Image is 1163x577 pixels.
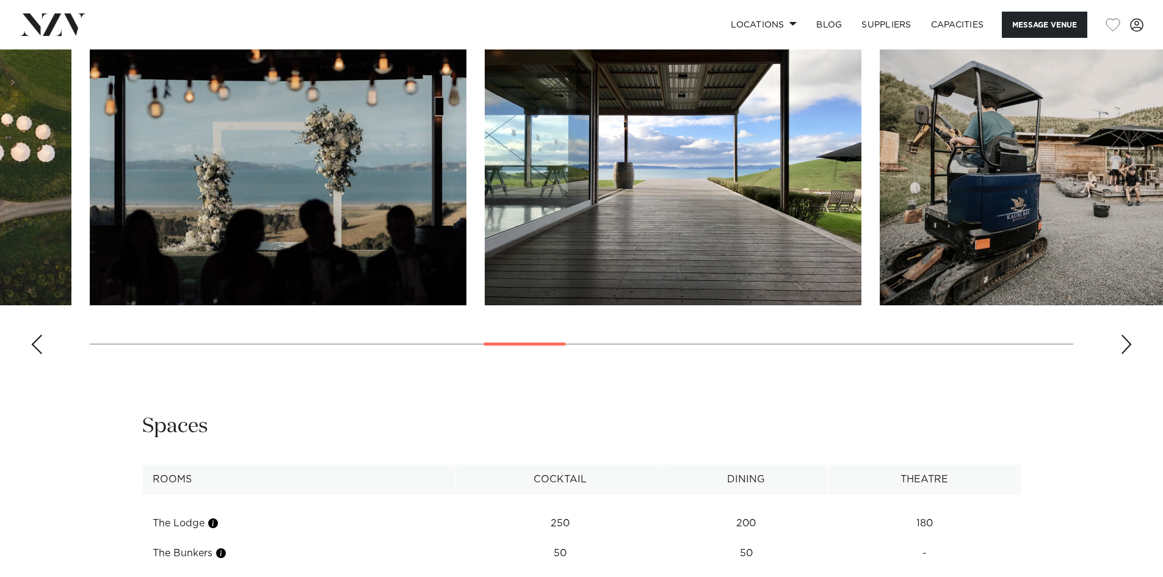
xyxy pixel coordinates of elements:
th: Dining [664,465,828,495]
td: 250 [456,509,664,539]
swiper-slide: 13 / 30 [90,29,466,305]
td: The Lodge [142,509,456,539]
button: Message Venue [1002,12,1087,38]
a: Capacities [921,12,994,38]
img: nzv-logo.png [20,13,86,35]
td: 50 [456,539,664,568]
a: SUPPLIERS [852,12,921,38]
a: Locations [721,12,806,38]
h2: Spaces [142,413,208,440]
td: 180 [828,509,1021,539]
swiper-slide: 14 / 30 [485,29,861,305]
td: - [828,539,1021,568]
th: Cocktail [456,465,664,495]
td: 50 [664,539,828,568]
td: 200 [664,509,828,539]
th: Theatre [828,465,1021,495]
a: BLOG [806,12,852,38]
td: The Bunkers [142,539,456,568]
th: Rooms [142,465,456,495]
